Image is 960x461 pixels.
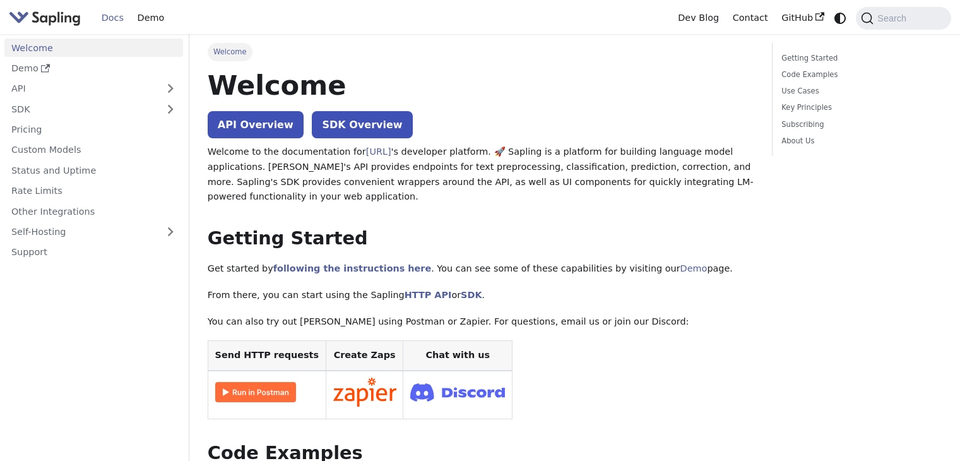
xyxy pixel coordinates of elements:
a: Subscribing [781,119,937,131]
a: Other Integrations [4,202,183,220]
p: From there, you can start using the Sapling or . [208,288,754,303]
th: Chat with us [403,341,513,371]
a: Dev Blog [671,8,725,28]
a: API Overview [208,111,304,138]
a: SDK Overview [312,111,412,138]
a: Code Examples [781,69,937,81]
h2: Getting Started [208,227,754,250]
a: HTTP API [405,290,452,300]
nav: Breadcrumbs [208,43,754,61]
a: Support [4,243,183,261]
a: Sapling.aiSapling.ai [9,9,85,27]
img: Sapling.ai [9,9,81,27]
button: Expand sidebar category 'SDK' [158,100,183,118]
a: API [4,80,158,98]
img: Join Discord [410,380,505,405]
a: Demo [4,59,183,78]
a: Welcome [4,39,183,57]
img: Run in Postman [215,382,296,402]
span: Welcome [208,43,252,61]
a: About Us [781,135,937,147]
span: Search [874,13,914,23]
p: Welcome to the documentation for 's developer platform. 🚀 Sapling is a platform for building lang... [208,145,754,205]
h1: Welcome [208,68,754,102]
a: Demo [680,263,708,273]
a: following the instructions here [273,263,431,273]
button: Expand sidebar category 'API' [158,80,183,98]
a: Custom Models [4,141,183,159]
a: GitHub [774,8,831,28]
a: [URL] [366,147,391,157]
a: SDK [461,290,482,300]
a: Key Principles [781,102,937,114]
a: Contact [726,8,775,28]
a: Self-Hosting [4,223,183,241]
a: Getting Started [781,52,937,64]
a: Pricing [4,121,183,139]
a: Rate Limits [4,182,183,200]
img: Connect in Zapier [333,378,396,407]
p: Get started by . You can see some of these capabilities by visiting our page. [208,261,754,277]
th: Send HTTP requests [208,341,326,371]
a: SDK [4,100,158,118]
a: Demo [131,8,171,28]
a: Docs [95,8,131,28]
a: Status and Uptime [4,161,183,179]
button: Search (Command+K) [856,7,951,30]
th: Create Zaps [326,341,403,371]
p: You can also try out [PERSON_NAME] using Postman or Zapier. For questions, email us or join our D... [208,314,754,330]
button: Switch between dark and light mode (currently system mode) [831,9,850,27]
a: Use Cases [781,85,937,97]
